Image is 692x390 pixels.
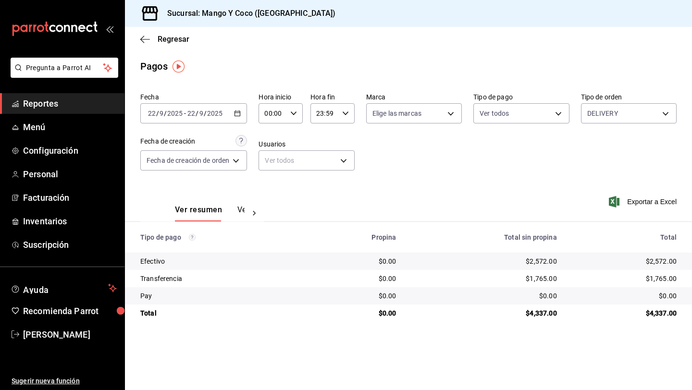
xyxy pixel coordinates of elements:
[187,110,196,117] input: --
[26,63,103,73] span: Pregunta a Parrot AI
[23,191,117,204] span: Facturación
[173,61,185,73] img: Tooltip marker
[207,110,223,117] input: ----
[140,59,168,73] div: Pagos
[310,94,355,100] label: Hora fin
[12,376,117,386] span: Sugerir nueva función
[23,144,117,157] span: Configuración
[611,196,677,207] button: Exportar a Excel
[140,256,302,266] div: Efectivo
[411,274,556,283] div: $1,765.00
[158,35,189,44] span: Regresar
[156,110,159,117] span: /
[23,121,117,134] span: Menú
[140,308,302,318] div: Total
[237,205,273,221] button: Ver pagos
[259,141,354,147] label: Usuarios
[11,58,118,78] button: Pregunta a Parrot AI
[23,305,117,317] span: Recomienda Parrot
[184,110,186,117] span: -
[23,282,104,294] span: Ayuda
[140,233,302,241] div: Tipo de pago
[140,274,302,283] div: Transferencia
[572,256,677,266] div: $2,572.00
[317,308,396,318] div: $0.00
[372,109,421,118] span: Elige las marcas
[572,233,677,241] div: Total
[259,94,303,100] label: Hora inicio
[23,238,117,251] span: Suscripción
[189,234,196,241] svg: Los pagos realizados con Pay y otras terminales son montos brutos.
[366,94,462,100] label: Marca
[259,150,354,171] div: Ver todos
[199,110,204,117] input: --
[140,35,189,44] button: Regresar
[572,274,677,283] div: $1,765.00
[204,110,207,117] span: /
[140,291,302,301] div: Pay
[106,25,113,33] button: open_drawer_menu
[317,256,396,266] div: $0.00
[480,109,509,118] span: Ver todos
[140,94,247,100] label: Fecha
[317,274,396,283] div: $0.00
[23,168,117,181] span: Personal
[175,205,245,221] div: navigation tabs
[23,215,117,228] span: Inventarios
[411,291,556,301] div: $0.00
[160,8,336,19] h3: Sucursal: Mango Y Coco ([GEOGRAPHIC_DATA])
[411,233,556,241] div: Total sin propina
[7,70,118,80] a: Pregunta a Parrot AI
[148,110,156,117] input: --
[587,109,618,118] span: DELIVERY
[411,256,556,266] div: $2,572.00
[473,94,569,100] label: Tipo de pago
[196,110,198,117] span: /
[167,110,183,117] input: ----
[23,328,117,341] span: [PERSON_NAME]
[317,233,396,241] div: Propina
[23,97,117,110] span: Reportes
[147,156,229,165] span: Fecha de creación de orden
[159,110,164,117] input: --
[572,291,677,301] div: $0.00
[164,110,167,117] span: /
[581,94,677,100] label: Tipo de orden
[140,136,195,146] div: Fecha de creación
[175,205,222,221] button: Ver resumen
[317,291,396,301] div: $0.00
[572,308,677,318] div: $4,337.00
[411,308,556,318] div: $4,337.00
